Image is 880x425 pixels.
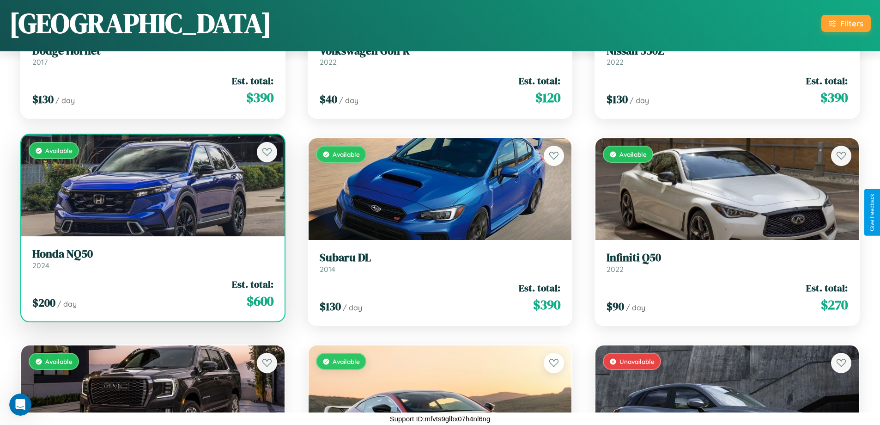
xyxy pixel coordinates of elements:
[533,296,560,314] span: $ 390
[320,251,561,265] h3: Subaru DL
[607,251,848,265] h3: Infiniti Q50
[806,74,848,87] span: Est. total:
[821,296,848,314] span: $ 270
[55,96,75,105] span: / day
[821,15,871,32] button: Filters
[806,281,848,295] span: Est. total:
[519,281,560,295] span: Est. total:
[32,44,273,67] a: Dodge Hornet2017
[9,394,31,416] iframe: Intercom live chat
[607,265,624,274] span: 2022
[333,357,360,365] span: Available
[320,92,337,107] span: $ 40
[320,299,341,314] span: $ 130
[232,74,273,87] span: Est. total:
[339,96,358,105] span: / day
[619,357,655,365] span: Unavailable
[333,150,360,158] span: Available
[32,247,273,270] a: Honda NQ502024
[343,303,362,312] span: / day
[820,88,848,107] span: $ 390
[247,292,273,310] span: $ 600
[9,4,272,42] h1: [GEOGRAPHIC_DATA]
[630,96,649,105] span: / day
[57,299,77,308] span: / day
[320,44,561,67] a: Volkswagen Golf R2022
[607,251,848,274] a: Infiniti Q502022
[535,88,560,107] span: $ 120
[607,57,624,67] span: 2022
[607,44,848,67] a: Nissan 350Z2022
[320,57,337,67] span: 2022
[607,92,628,107] span: $ 130
[869,194,875,231] div: Give Feedback
[320,251,561,274] a: Subaru DL2014
[32,92,54,107] span: $ 130
[45,147,73,154] span: Available
[390,413,491,425] p: Support ID: mfvts9glbx07h4nl6ng
[320,265,335,274] span: 2014
[32,57,48,67] span: 2017
[45,357,73,365] span: Available
[626,303,645,312] span: / day
[32,295,55,310] span: $ 200
[519,74,560,87] span: Est. total:
[32,247,273,261] h3: Honda NQ50
[232,277,273,291] span: Est. total:
[246,88,273,107] span: $ 390
[32,261,49,270] span: 2024
[840,18,863,28] div: Filters
[607,299,624,314] span: $ 90
[619,150,647,158] span: Available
